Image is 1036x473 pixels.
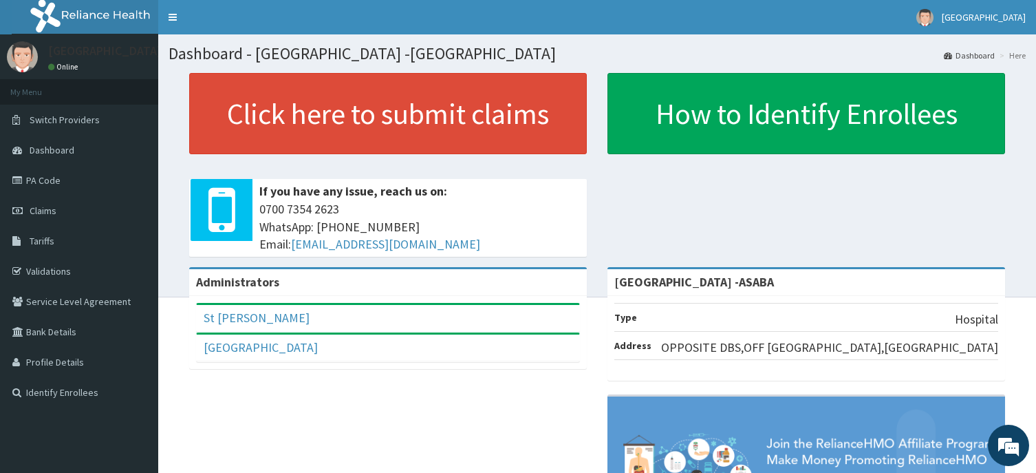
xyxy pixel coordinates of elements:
[661,339,998,357] p: OPPOSITE DBS,OFF [GEOGRAPHIC_DATA],[GEOGRAPHIC_DATA]
[30,114,100,126] span: Switch Providers
[944,50,995,61] a: Dashboard
[30,235,54,247] span: Tariffs
[48,62,81,72] a: Online
[291,236,480,252] a: [EMAIL_ADDRESS][DOMAIN_NAME]
[30,144,74,156] span: Dashboard
[259,200,580,253] span: 0700 7354 2623 WhatsApp: [PHONE_NUMBER] Email:
[614,311,637,324] b: Type
[614,339,651,352] b: Address
[204,310,310,326] a: St [PERSON_NAME]
[607,73,1005,154] a: How to Identify Enrollees
[169,45,1026,63] h1: Dashboard - [GEOGRAPHIC_DATA] -[GEOGRAPHIC_DATA]
[614,274,774,290] strong: [GEOGRAPHIC_DATA] -ASABA
[955,311,998,328] p: Hospital
[996,50,1026,61] li: Here
[48,45,162,57] p: [GEOGRAPHIC_DATA]
[204,339,318,355] a: [GEOGRAPHIC_DATA]
[189,73,587,154] a: Click here to submit claims
[916,9,934,26] img: User Image
[259,183,447,199] b: If you have any issue, reach us on:
[196,274,279,290] b: Administrators
[7,41,38,72] img: User Image
[30,204,56,217] span: Claims
[942,11,1026,23] span: [GEOGRAPHIC_DATA]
